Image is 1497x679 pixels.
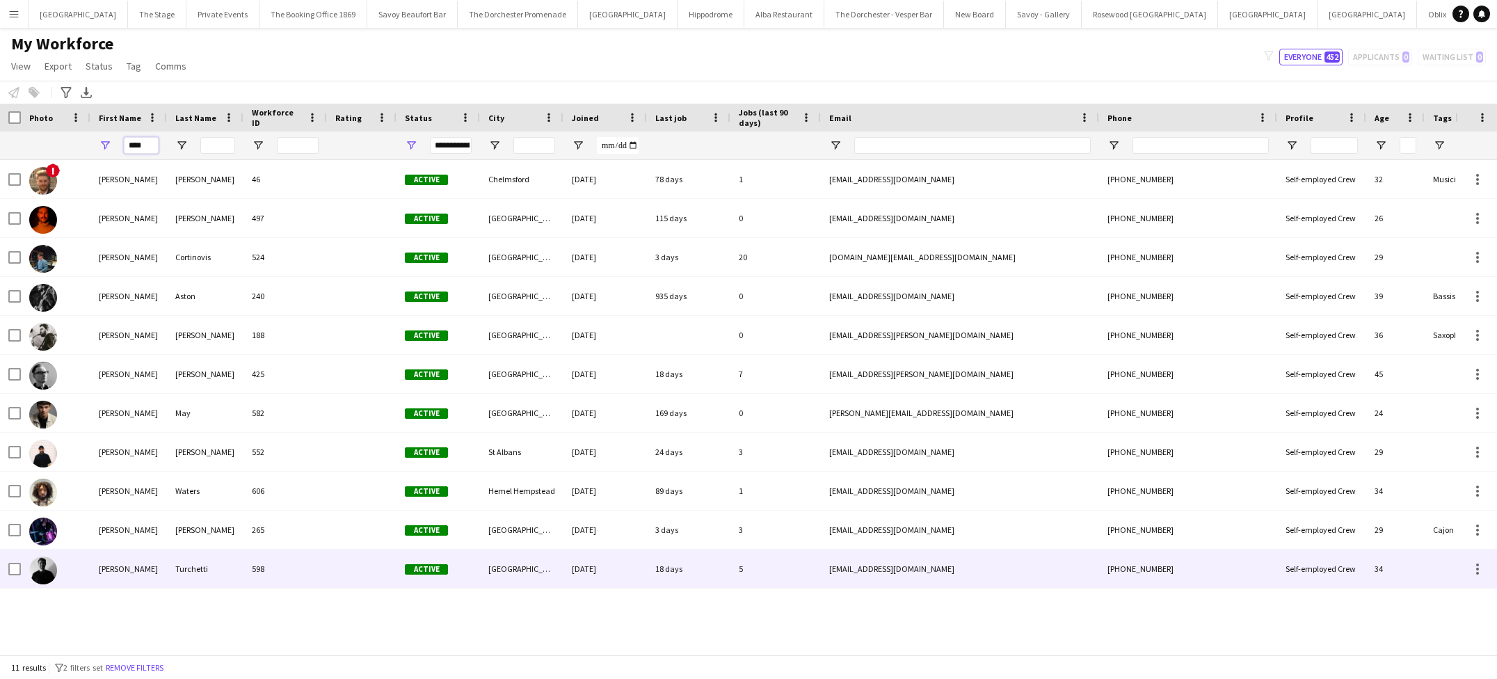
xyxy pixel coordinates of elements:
button: Open Filter Menu [1375,139,1387,152]
div: 1 [730,472,821,510]
div: 0 [730,394,821,432]
div: 0 [730,277,821,315]
div: Self-employed Crew [1277,433,1366,471]
div: [GEOGRAPHIC_DATA] [480,316,563,354]
img: Matthew Rist [29,440,57,468]
button: [GEOGRAPHIC_DATA] [1318,1,1417,28]
div: [PERSON_NAME] [167,316,243,354]
input: Phone Filter Input [1132,137,1269,154]
div: 34 [1366,550,1425,588]
div: [DATE] [563,316,647,354]
app-action-btn: Export XLSX [78,84,95,101]
button: Open Filter Menu [175,139,188,152]
div: 46 [243,160,327,198]
img: Matthew Waters [29,479,57,506]
div: 3 [730,511,821,549]
div: 89 days [647,472,730,510]
button: [GEOGRAPHIC_DATA] [1218,1,1318,28]
div: [PERSON_NAME] [90,355,167,393]
div: [DATE] [563,511,647,549]
button: Open Filter Menu [405,139,417,152]
div: [EMAIL_ADDRESS][DOMAIN_NAME] [821,160,1099,198]
span: Tags [1433,113,1452,123]
button: Hippodrome [678,1,744,28]
div: [PERSON_NAME] [167,511,243,549]
div: [DATE] [563,238,647,276]
span: My Workforce [11,33,113,54]
div: 935 days [647,277,730,315]
div: [GEOGRAPHIC_DATA] [480,238,563,276]
div: 39 [1366,277,1425,315]
button: Private Events [186,1,259,28]
div: 265 [243,511,327,549]
div: [PERSON_NAME] [167,199,243,237]
div: 3 days [647,511,730,549]
span: City [488,113,504,123]
span: Joined [572,113,599,123]
div: [PHONE_NUMBER] [1099,160,1277,198]
div: [EMAIL_ADDRESS][DOMAIN_NAME] [821,472,1099,510]
div: [PHONE_NUMBER] [1099,511,1277,549]
button: [GEOGRAPHIC_DATA] [578,1,678,28]
span: Phone [1107,113,1132,123]
button: Open Filter Menu [572,139,584,152]
div: Hemel Hempstead [480,472,563,510]
div: Aston [167,277,243,315]
div: [PERSON_NAME] [90,511,167,549]
app-action-btn: Advanced filters [58,84,74,101]
span: Active [405,291,448,302]
input: Profile Filter Input [1311,137,1358,154]
span: Active [405,253,448,263]
div: 0 [730,316,821,354]
div: [DOMAIN_NAME][EMAIL_ADDRESS][DOMAIN_NAME] [821,238,1099,276]
div: [GEOGRAPHIC_DATA] [480,550,563,588]
button: The Dorchester - Vesper Bar [824,1,944,28]
div: [PHONE_NUMBER] [1099,433,1277,471]
div: 32 [1366,160,1425,198]
div: 582 [243,394,327,432]
div: [PHONE_NUMBER] [1099,394,1277,432]
div: Self-employed Crew [1277,238,1366,276]
a: Comms [150,57,192,75]
input: Joined Filter Input [597,137,639,154]
span: Workforce ID [252,107,302,128]
button: [GEOGRAPHIC_DATA] [29,1,128,28]
div: 497 [243,199,327,237]
div: [PERSON_NAME][EMAIL_ADDRESS][DOMAIN_NAME] [821,394,1099,432]
div: [EMAIL_ADDRESS][DOMAIN_NAME] [821,511,1099,549]
span: Active [405,330,448,341]
div: [GEOGRAPHIC_DATA] [480,511,563,549]
div: [GEOGRAPHIC_DATA] [480,277,563,315]
span: Email [829,113,851,123]
div: [EMAIL_ADDRESS][DOMAIN_NAME] [821,433,1099,471]
div: 3 days [647,238,730,276]
div: 45 [1366,355,1425,393]
img: Matthew Demetriou [29,323,57,351]
span: Active [405,369,448,380]
div: Waters [167,472,243,510]
div: [GEOGRAPHIC_DATA] [480,199,563,237]
div: Self-employed Crew [1277,550,1366,588]
span: Active [405,525,448,536]
img: Matthias Stapleton [29,518,57,545]
span: Profile [1286,113,1313,123]
div: [DATE] [563,160,647,198]
button: Remove filters [103,660,166,676]
button: Open Filter Menu [1433,139,1446,152]
div: 240 [243,277,327,315]
span: Active [405,486,448,497]
div: [PERSON_NAME] [167,160,243,198]
button: Open Filter Menu [1286,139,1298,152]
div: [PERSON_NAME] [90,433,167,471]
div: 0 [730,199,821,237]
a: Export [39,57,77,75]
span: Status [86,60,113,72]
div: 29 [1366,238,1425,276]
span: Last Name [175,113,216,123]
span: Last job [655,113,687,123]
button: Alba Restaurant [744,1,824,28]
div: [DATE] [563,355,647,393]
div: [PHONE_NUMBER] [1099,238,1277,276]
div: 425 [243,355,327,393]
div: [PERSON_NAME] [90,316,167,354]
